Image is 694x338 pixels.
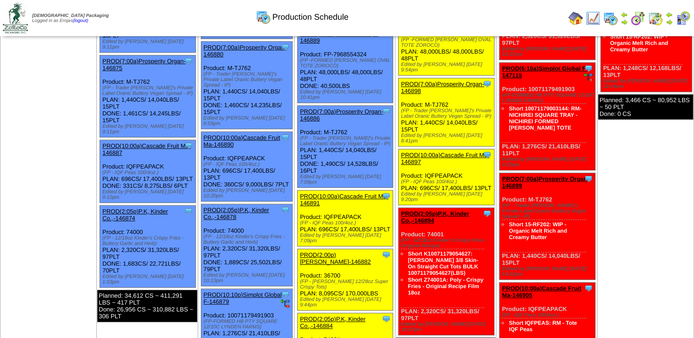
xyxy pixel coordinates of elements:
div: Product: IQFPEAPACK PLAN: 696CS / 17,400LBS / 13PLT DONE: 331CS / 8,275LBS / 6PLT [100,140,196,203]
img: line_graph.gif [586,11,600,26]
div: (FP - 12/18oz Kinder's Crispy Fries - Buttery Garlic and Herb) [204,234,292,245]
a: Short 10071179003144: RM-NICHIREI SQUARE TRAY - NICHIREI FORMED [PERSON_NAME] TOTE [509,105,581,131]
img: Tooltip [382,107,391,116]
img: Tooltip [584,64,593,73]
div: (FP - IQF Peas 100/4oz.) [300,220,393,226]
div: (FP - Trader [PERSON_NAME]'s Private Label Oranic Buttery Vegan Spread - IP) [204,71,292,88]
div: Planned: 3,466 CS ~ 80,952 LBS ~ 50 PLT Done: 0 CS [598,94,693,120]
div: Edited by [PERSON_NAME] [DATE] 1:03pm [102,274,195,285]
img: home.gif [568,11,583,26]
div: Product: M-TJ762 PLAN: 1,440CS / 14,040LBS / 15PLT [500,173,595,280]
div: Product: IQFPEAPACK PLAN: 696CS / 17,400LBS / 13PLT [399,149,494,205]
div: Edited by [PERSON_NAME] [DATE] 7:09pm [300,174,393,185]
div: Edited by [PERSON_NAME] [DATE] 7:09pm [300,233,393,244]
div: Product: FP-7968554324 PLAN: 48,000LBS / 48,000LBS / 48PLT DONE: 40,500LBS [297,28,393,103]
div: Product: FP-7968554324 PLAN: 48,000LBS / 48,000LBS / 48PLT [399,7,494,76]
img: calendarprod.gif [603,11,618,26]
a: PROD(10:10p)Simplot Global F-146879 [204,291,282,305]
div: Product: M-TJ762 PLAN: 1,440CS / 14,040LBS / 15PLT [399,78,494,147]
div: Edited by [PERSON_NAME] [DATE] 8:41pm [401,133,494,144]
a: PROD(10:00a)Cascade Fruit Ma-146887 [102,142,191,156]
div: (FP-FORMED HB PTY SQUARE 12/10C LYNDEN FARMS) [502,93,595,104]
img: ediSmall.gif [584,73,593,82]
img: Tooltip [184,207,193,216]
div: (FP - Trader [PERSON_NAME]'s Private Label Oranic Buttery Vegan Spread - IP) [300,136,393,147]
div: Edited by [PERSON_NAME] [DATE] 10:23pm [502,266,595,277]
div: Edited by [PERSON_NAME] [DATE] 10:13pm [204,273,292,283]
a: PROD(10:00a)Cascade Fruit Ma-146897 [401,152,489,165]
img: calendarcustomer.gif [676,11,690,26]
a: Short 15-RF202: WIP - Organic Melt Rich and Creamy Butter [610,33,668,53]
img: Tooltip [584,174,593,183]
div: Edited by [PERSON_NAME] [DATE] 10:27pm [502,46,595,57]
div: (FP - IQF Peas 100/4oz.) [102,170,195,175]
div: Edited by [PERSON_NAME] [DATE] 9:12pm [102,189,195,200]
img: calendarprod.gif [256,10,271,24]
img: calendarinout.gif [648,11,663,26]
a: PROD(7:00a)Prosperity Organ-146899 [502,175,589,189]
img: Tooltip [382,314,391,323]
div: (FP - IQF Peas 100/4oz.) [502,312,595,318]
div: Edited by [PERSON_NAME] [DATE] 6:55pm [204,115,292,126]
div: Product: M-TJ762 PLAN: 1,440CS / 14,040LBS / 15PLT DONE: 1,490CS / 14,528LBS / 16PLT [297,106,393,188]
div: Edited by [PERSON_NAME] [DATE] 9:20pm [401,191,494,202]
div: Edited by [PERSON_NAME] [DATE] 9:54pm [401,62,494,73]
a: PROD(10:00a)Cascade Fruit Ma-146890 [204,134,280,148]
img: Tooltip [584,283,593,293]
div: (FP - [PERSON_NAME] 12/28oz Super Crispy Tots) [300,279,393,290]
img: Tooltip [281,133,290,142]
img: arrowleft.gif [666,11,673,18]
span: Production Schedule [272,12,349,22]
div: (FP - IQF Peas 100/4oz.) [401,179,494,185]
img: Tooltip [382,250,391,259]
div: Edited by [PERSON_NAME] [DATE] 10:07pm [401,322,494,333]
img: calendarblend.gif [631,11,645,26]
div: Product: 74000 PLAN: 2,320CS / 31,320LBS / 97PLT DONE: 1,683CS / 22,721LBS / 70PLT [100,206,196,288]
span: Logged in as Erojas [32,13,109,23]
img: arrowright.gif [666,18,673,26]
div: Planned: 34,612 CS ~ 411,291 LBS ~ 417 PLT Done: 26,956 CS ~ 310,882 LBS ~ 306 PLT [97,290,197,322]
a: (logout) [72,18,88,23]
a: PROD(10:00a)Cascade Fruit Ma-146905 [502,285,581,299]
img: arrowright.gif [621,18,628,26]
div: Edited by [PERSON_NAME] [DATE] 10:20pm [204,188,292,199]
img: Tooltip [382,191,391,201]
img: Tooltip [483,150,492,159]
div: (FP - Trader [PERSON_NAME]'s Private Label Oranic Buttery Vegan Spread - IP) [401,108,494,119]
div: (FP -FORMED [PERSON_NAME] OVAL TOTE ZOROCO) [300,58,393,69]
a: PROD(7:00a)Prosperity Organ-146898 [401,81,484,94]
a: Short IQFPEAS: RM - Tote IQF Peas [509,320,577,333]
img: zoroco-logo-small.webp [3,3,28,33]
a: PROD(7:00a)Prosperity Organ-146875 [102,58,185,71]
img: arrowleft.gif [621,11,628,18]
div: (FP - IQF Peas 100/4oz.) [204,162,292,167]
span: [DEMOGRAPHIC_DATA] Packaging [32,13,109,18]
div: (FP-FORMED HB PTY SQUARE 12/10C LYNDEN FARMS) [204,319,292,330]
div: (FP - Trader [PERSON_NAME]'s Private Label Oranic Buttery Vegan Spread - IP) [102,85,195,96]
a: PROD(6:10a)Simplot Global F-147115 [502,65,588,79]
img: Tooltip [281,290,290,299]
div: (FP - 12/18oz Kinder's Crispy Fries - Original Recipe) [401,238,494,249]
div: Product: 36700 PLAN: 8,095CS / 170,000LBS [297,249,393,311]
a: PROD(2:05p)P.K, Kinder Co.,-146884 [300,316,366,329]
a: Short 15-RF202: WIP - Organic Melt Rich and Creamy Butter [509,221,567,240]
a: PROD(2:05p)P.K, Kinder Co.,-146894 [401,210,469,224]
a: PROD(2:00p)[PERSON_NAME]-146882 [300,251,371,265]
div: Edited by [PERSON_NAME] [DATE] 9:11pm [102,39,195,50]
div: Product: IQFPEAPACK PLAN: 696CS / 17,400LBS / 13PLT DONE: 360CS / 9,000LBS / 7PLT [201,132,292,202]
img: Tooltip [483,79,492,88]
div: Edited by [PERSON_NAME] [DATE] 9:23pm [502,157,595,168]
a: Short Z74001A: Poly - Crispy Fries - Original Recipe Film 18oz [408,277,483,296]
img: Tooltip [184,56,193,65]
img: Tooltip [281,205,290,214]
img: Tooltip [281,43,290,52]
div: Product: M-TJ762 PLAN: 1,440CS / 14,040LBS / 15PLT DONE: 1,460CS / 14,235LBS / 15PLT [201,42,292,129]
div: (FP -FORMED [PERSON_NAME] OVAL TOTE ZOROCO) [401,37,494,48]
img: ediSmall.gif [281,299,290,308]
div: Product: M-TJ762 PLAN: 1,440CS / 14,040LBS / 15PLT DONE: 1,461CS / 14,245LBS / 15PLT [100,55,196,137]
a: PROD(10:00a)Cascade Fruit Ma-146891 [300,193,389,207]
a: PROD(2:05p)P.K, Kinder Co.,-146874 [102,208,168,222]
div: Edited by [PERSON_NAME] [DATE] 9:11pm [102,124,195,135]
div: Product: 74001 PLAN: 2,320CS / 31,320LBS / 97PLT [399,208,494,335]
a: Short K10071179054627: [PERSON_NAME] 3/8 Skin-On Straight Cut Tots BULK 10071179054627(LBS) [408,251,478,276]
